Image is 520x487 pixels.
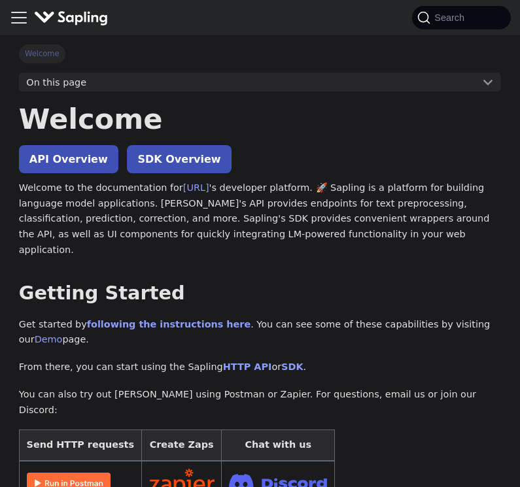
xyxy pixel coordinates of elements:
[127,145,231,173] a: SDK Overview
[19,73,501,92] button: On this page
[222,430,335,461] th: Chat with us
[141,430,222,461] th: Create Zaps
[430,12,472,23] span: Search
[87,319,251,329] a: following the instructions here
[183,182,209,193] a: [URL]
[19,180,501,258] p: Welcome to the documentation for 's developer platform. 🚀 Sapling is a platform for building lang...
[35,334,63,344] a: Demo
[19,44,65,63] span: Welcome
[9,8,29,27] button: Toggle navigation bar
[19,145,118,173] a: API Overview
[281,361,303,372] a: SDK
[19,317,501,348] p: Get started by . You can see some of these capabilities by visiting our page.
[19,282,501,305] h2: Getting Started
[34,8,113,27] a: Sapling.aiSapling.ai
[19,430,141,461] th: Send HTTP requests
[223,361,272,372] a: HTTP API
[19,387,501,418] p: You can also try out [PERSON_NAME] using Postman or Zapier. For questions, email us or join our D...
[19,360,501,375] p: From there, you can start using the Sapling or .
[19,101,501,137] h1: Welcome
[412,6,510,29] button: Search (Command+K)
[19,44,501,63] nav: Breadcrumbs
[34,8,109,27] img: Sapling.ai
